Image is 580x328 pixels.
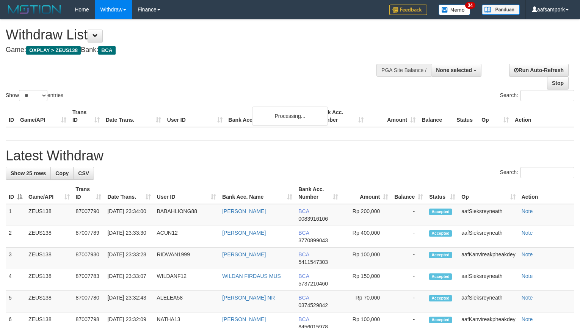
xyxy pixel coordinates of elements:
[391,182,426,204] th: Balance: activate to sort column ascending
[6,4,63,15] img: MOTION_logo.png
[25,204,73,226] td: ZEUS138
[367,105,419,127] th: Amount
[458,248,518,269] td: aafKanvireakpheakdey
[6,204,25,226] td: 1
[522,208,533,214] a: Note
[11,170,46,176] span: Show 25 rows
[298,237,328,243] span: Copy 3770899043 to clipboard
[429,209,452,215] span: Accepted
[104,248,154,269] td: [DATE] 23:33:28
[426,182,458,204] th: Status: activate to sort column ascending
[520,90,574,101] input: Search:
[298,281,328,287] span: Copy 5737210460 to clipboard
[391,291,426,312] td: -
[164,105,226,127] th: User ID
[458,291,518,312] td: aafSieksreyneath
[458,204,518,226] td: aafSieksreyneath
[341,182,392,204] th: Amount: activate to sort column ascending
[6,105,17,127] th: ID
[458,182,518,204] th: Op: activate to sort column ascending
[298,208,309,214] span: BCA
[25,248,73,269] td: ZEUS138
[500,167,574,178] label: Search:
[478,105,512,127] th: Op
[25,182,73,204] th: Game/API: activate to sort column ascending
[25,291,73,312] td: ZEUS138
[547,77,569,89] a: Stop
[6,269,25,291] td: 4
[98,46,115,55] span: BCA
[341,291,392,312] td: Rp 70,000
[429,230,452,237] span: Accepted
[25,226,73,248] td: ZEUS138
[222,316,266,322] a: [PERSON_NAME]
[6,27,379,42] h1: Withdraw List
[341,204,392,226] td: Rp 200,000
[55,170,69,176] span: Copy
[17,105,69,127] th: Game/API
[429,252,452,258] span: Accepted
[482,5,520,15] img: panduan.png
[391,204,426,226] td: -
[222,273,281,279] a: WILDAN FIRDAUS MUS
[219,182,295,204] th: Bank Acc. Name: activate to sort column ascending
[26,46,81,55] span: OXPLAY > ZEUS138
[298,302,328,308] span: Copy 0374529842 to clipboard
[458,269,518,291] td: aafSieksreyneath
[154,291,219,312] td: ALELEA58
[50,167,74,180] a: Copy
[6,226,25,248] td: 2
[512,105,574,127] th: Action
[73,182,105,204] th: Trans ID: activate to sort column ascending
[522,251,533,257] a: Note
[295,182,341,204] th: Bank Acc. Number: activate to sort column ascending
[519,182,574,204] th: Action
[298,295,309,301] span: BCA
[391,269,426,291] td: -
[520,167,574,178] input: Search:
[391,226,426,248] td: -
[222,208,266,214] a: [PERSON_NAME]
[252,107,328,126] div: Processing...
[522,295,533,301] a: Note
[6,291,25,312] td: 5
[104,226,154,248] td: [DATE] 23:33:30
[500,90,574,101] label: Search:
[25,269,73,291] td: ZEUS138
[222,295,275,301] a: [PERSON_NAME] NR
[298,230,309,236] span: BCA
[341,269,392,291] td: Rp 150,000
[389,5,427,15] img: Feedback.jpg
[391,248,426,269] td: -
[104,204,154,226] td: [DATE] 23:34:00
[154,226,219,248] td: ACUN12
[436,67,472,73] span: None selected
[104,182,154,204] th: Date Trans.: activate to sort column ascending
[73,204,105,226] td: 87007790
[6,46,379,54] h4: Game: Bank:
[465,2,475,9] span: 34
[154,204,219,226] td: BABAHLIONG88
[509,64,569,77] a: Run Auto-Refresh
[6,248,25,269] td: 3
[103,105,164,127] th: Date Trans.
[522,273,533,279] a: Note
[6,90,63,101] label: Show entries
[341,226,392,248] td: Rp 400,000
[6,182,25,204] th: ID: activate to sort column descending
[222,230,266,236] a: [PERSON_NAME]
[298,316,309,322] span: BCA
[431,64,481,77] button: None selected
[222,251,266,257] a: [PERSON_NAME]
[315,105,367,127] th: Bank Acc. Number
[453,105,478,127] th: Status
[429,295,452,301] span: Accepted
[439,5,470,15] img: Button%20Memo.svg
[154,269,219,291] td: WILDANF12
[376,64,431,77] div: PGA Site Balance /
[419,105,453,127] th: Balance
[78,170,89,176] span: CSV
[341,248,392,269] td: Rp 100,000
[154,182,219,204] th: User ID: activate to sort column ascending
[104,291,154,312] td: [DATE] 23:32:43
